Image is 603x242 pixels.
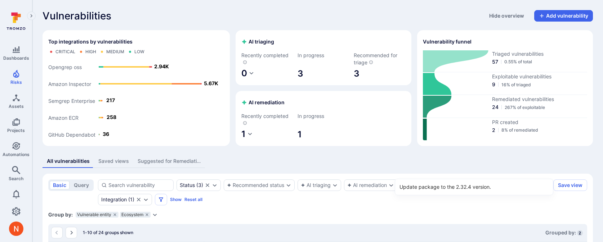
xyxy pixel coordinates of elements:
[9,104,24,109] span: Assets
[154,63,169,69] text: 2.94K
[205,182,210,188] button: Clear selection
[27,12,36,20] button: Expand navigation menu
[10,79,22,85] span: Risks
[227,182,284,188] div: Recommended status
[76,212,158,218] div: grouping parameters
[243,121,247,125] svg: AI remediated vulnerabilities in the last 7 days
[66,227,77,238] button: Go to the next page
[71,181,92,190] button: query
[101,197,127,202] div: Integration
[492,58,498,65] span: 57
[134,49,144,55] div: Low
[143,197,149,202] button: Expand dropdown
[170,197,182,202] button: Show
[121,213,143,217] span: Ecosystem
[492,96,587,103] span: Remediated vulnerabilities
[180,182,195,188] div: Status
[298,68,349,79] span: 3
[7,128,25,133] span: Projects
[577,230,583,236] span: 2
[241,129,246,139] span: 1
[152,212,158,218] button: Expand dropdown
[298,52,349,59] span: In progress
[501,127,538,133] span: 8% of remediated
[43,30,230,146] div: Top integrations by vulnerabilities
[423,38,472,45] h2: Vulnerability funnel
[241,52,293,66] span: Recently completed
[534,10,593,22] button: Add vulnerability
[107,114,116,120] text: 258
[492,119,587,126] span: PR created
[108,182,170,189] input: Search vulnerability
[492,104,499,111] span: 24
[501,82,531,87] span: 16% of triaged
[48,97,95,104] text: Semgrep Enterprise
[48,114,79,120] text: Amazon ECR
[354,68,359,79] a: 3
[48,211,73,218] span: Group by:
[553,179,587,191] button: Save view
[399,183,549,191] p: Update package to the 2.32.4 version.
[103,131,109,137] text: 36
[212,182,218,188] button: Expand dropdown
[9,222,23,236] div: Neeren Patki
[485,10,528,22] button: Hide overview
[243,60,247,64] svg: AI triaged vulnerabilities in the last 7 days
[504,59,532,64] span: 0.55% of total
[9,176,23,181] span: Search
[298,129,349,140] span: 1
[9,222,23,236] img: ACg8ocIprwjrgDQnDsNSk9Ghn5p5-B8DpAKWoJ5Gi9syOE4K59tr4Q=s96-c
[241,38,274,45] h2: AI triaging
[369,60,373,64] svg: Vulnerabilities with critical and high severity from supported integrations (SCA/SAST/CSPM) that ...
[155,194,167,205] button: Filters
[332,182,338,188] button: Expand dropdown
[3,152,30,157] span: Automations
[55,49,75,55] div: Critical
[106,49,124,55] div: Medium
[101,197,134,202] div: ( 1 )
[298,113,349,120] span: In progress
[83,230,133,235] span: 1-10 of 24 groups shown
[47,157,90,165] div: All vulnerabilities
[50,181,70,190] button: basic
[492,73,587,80] span: Exploitable vulnerabilities
[180,182,203,188] div: ( 3 )
[48,81,91,87] text: Amazon Inspector
[136,197,142,202] button: Clear selection
[347,182,387,188] div: AI remediation
[106,97,115,103] text: 217
[29,13,34,19] i: Expand navigation menu
[48,64,82,70] text: Opengrep oss
[241,113,293,127] span: Recently completed
[51,227,63,238] button: Go to the previous page
[3,55,29,61] span: Dashboards
[138,157,201,165] div: Suggested for Remediation
[301,182,331,188] div: AI triaging
[184,197,202,202] button: Reset all
[77,213,111,217] span: Vulnerable entity
[43,10,111,22] span: Vulnerabilities
[48,58,224,140] svg: Top integrations by vulnerabilities bar
[241,99,285,106] h2: AI remediation
[204,80,218,86] text: 5.67K
[354,52,406,66] span: Recommended for triage
[43,155,593,168] div: assets tabs
[492,81,495,88] span: 9
[48,38,133,45] span: Top integrations by vulnerabilities
[505,105,545,110] span: 267% of exploitable
[492,50,587,58] span: Triaged vulnerabilities
[545,229,577,236] span: Grouped by:
[98,157,129,165] div: Saved views
[286,182,291,188] button: Expand dropdown
[85,49,96,55] div: High
[492,127,495,134] span: 2
[388,182,394,188] button: Expand dropdown
[241,68,247,78] span: 0
[48,131,95,137] text: GitHub Dependabot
